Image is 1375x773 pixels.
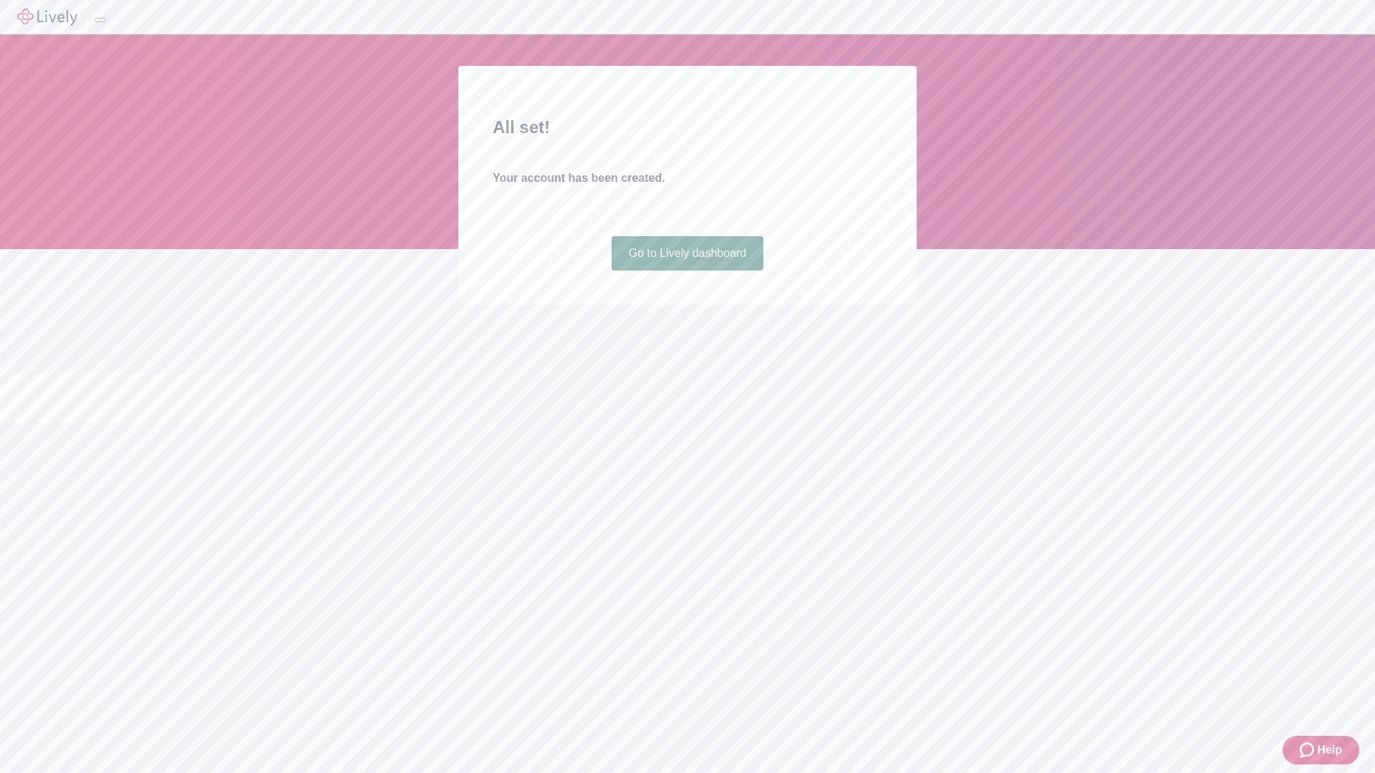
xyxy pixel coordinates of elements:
[493,115,882,140] h2: All set!
[17,9,77,26] img: Lively
[493,170,882,187] h4: Your account has been created.
[1300,742,1317,759] svg: Zendesk support icon
[612,236,764,271] a: Go to Lively dashboard
[1283,736,1359,764] button: Zendesk support iconHelp
[95,18,106,22] button: Log out
[1317,742,1342,759] span: Help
